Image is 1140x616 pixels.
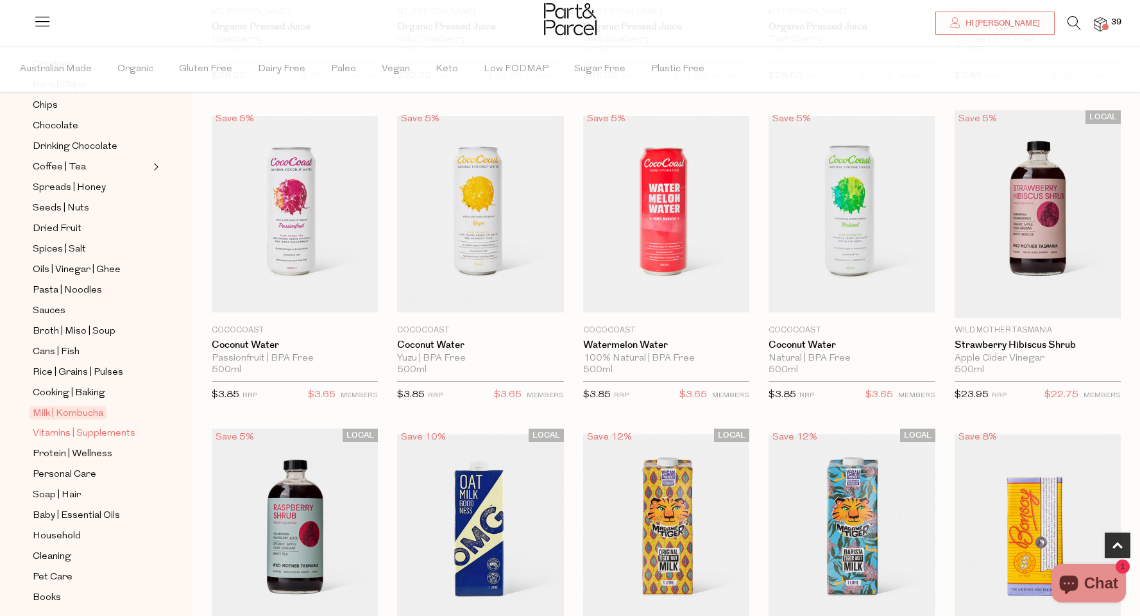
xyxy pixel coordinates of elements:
span: Pasta | Noodles [33,283,102,298]
span: Organic [117,47,153,92]
a: Coconut Water [769,339,935,351]
small: MEMBERS [341,392,378,399]
span: LOCAL [343,429,378,442]
inbox-online-store-chat: Shopify online store chat [1048,564,1130,606]
span: 39 [1108,17,1125,28]
p: Wild Mother Tasmania [955,325,1121,336]
a: Broth | Miso | Soup [33,323,149,339]
a: Seeds | Nuts [33,200,149,216]
p: CocoCoast [769,325,935,336]
a: Rice | Grains | Pulses [33,364,149,381]
a: Baby | Essential Oils [33,508,149,524]
span: Milk | Kombucha [30,406,106,420]
a: Watermelon Water [583,339,749,351]
span: Coffee | Tea [33,160,86,175]
a: Books [33,590,149,606]
img: Coconut Water [397,116,563,312]
div: Save 5% [583,110,629,128]
div: Save 8% [955,429,1001,446]
p: CocoCoast [397,325,563,336]
div: Save 5% [212,110,258,128]
span: Rice | Grains | Pulses [33,365,123,381]
a: Drinking Chocolate [33,139,149,155]
span: 500ml [583,364,613,376]
a: Vitamins | Supplements [33,425,149,441]
span: Spreads | Honey [33,180,106,196]
img: Coconut Water [769,116,935,312]
span: $3.65 [679,387,707,404]
a: Cans | Fish [33,344,149,360]
a: Coconut Water [397,339,563,351]
div: Natural | BPA Free [769,353,935,364]
div: Save 5% [769,110,815,128]
a: Pet Care [33,569,149,585]
div: Save 5% [955,110,1001,128]
p: CocoCoast [583,325,749,336]
span: $3.85 [397,390,425,400]
a: Spices | Salt [33,241,149,257]
a: Chips [33,98,149,114]
a: Dried Fruit [33,221,149,237]
span: 500ml [212,364,241,376]
a: Spreads | Honey [33,180,149,196]
span: Hi [PERSON_NAME] [962,18,1040,29]
img: Watermelon Water [583,116,749,312]
span: Dried Fruit [33,221,81,237]
a: Soap | Hair [33,487,149,503]
span: Protein | Wellness [33,447,112,462]
span: $3.85 [769,390,796,400]
span: Cooking | Baking [33,386,105,401]
small: RRP [428,392,443,399]
span: $3.85 [583,390,611,400]
img: Strawberry Hibiscus Shrub [955,110,1121,318]
span: Chips [33,98,58,114]
span: Soap | Hair [33,488,81,503]
span: Cleaning [33,549,71,565]
span: Oils | Vinegar | Ghee [33,262,121,278]
span: Baby | Essential Oils [33,508,120,524]
small: RRP [614,392,629,399]
span: $3.65 [865,387,893,404]
span: Pet Care [33,570,72,585]
small: MEMBERS [898,392,935,399]
span: LOCAL [1085,110,1121,124]
span: 500ml [955,364,984,376]
div: Apple Cider Vinegar [955,353,1121,364]
a: Hi [PERSON_NAME] [935,12,1055,35]
small: MEMBERS [527,392,564,399]
span: Vitamins | Supplements [33,426,135,441]
div: Save 10% [397,429,450,446]
span: LOCAL [714,429,749,442]
img: Part&Parcel [544,3,597,35]
div: Save 5% [397,110,443,128]
div: Yuzu | BPA Free [397,353,563,364]
small: RRP [992,392,1007,399]
span: Plastic Free [651,47,704,92]
small: RRP [799,392,814,399]
span: Gluten Free [179,47,232,92]
span: Cans | Fish [33,345,80,360]
span: Vegan [382,47,410,92]
p: CocoCoast [212,325,378,336]
span: Chocolate [33,119,78,134]
span: Personal Care [33,467,96,483]
div: Save 12% [583,429,636,446]
a: Personal Care [33,466,149,483]
div: Passionfruit | BPA Free [212,353,378,364]
div: Save 5% [212,429,258,446]
span: Seeds | Nuts [33,201,89,216]
span: Australian Made [20,47,92,92]
small: MEMBERS [1084,392,1121,399]
a: Strawberry Hibiscus Shrub [955,339,1121,351]
span: LOCAL [529,429,564,442]
div: Save 12% [769,429,821,446]
a: Cleaning [33,549,149,565]
a: Coffee | Tea [33,159,149,175]
span: Dairy Free [258,47,305,92]
small: RRP [242,392,257,399]
small: MEMBERS [712,392,749,399]
span: 500ml [397,364,427,376]
a: Protein | Wellness [33,446,149,462]
button: Expand/Collapse Coffee | Tea [150,159,159,175]
span: $3.65 [494,387,522,404]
